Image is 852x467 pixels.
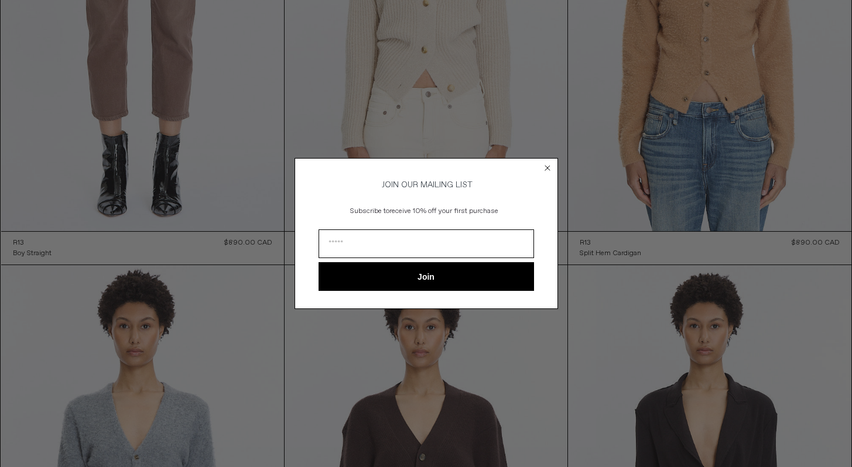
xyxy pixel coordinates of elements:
button: Close dialog [542,162,553,174]
span: receive 10% off your first purchase [389,207,498,216]
input: Email [319,229,534,258]
span: Subscribe to [350,207,389,216]
button: Join [319,262,534,291]
span: JOIN OUR MAILING LIST [380,180,473,190]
